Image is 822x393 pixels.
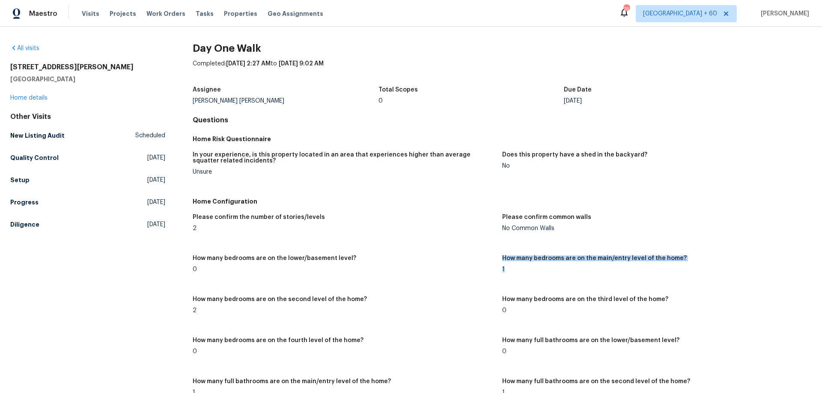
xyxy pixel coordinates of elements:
h5: Quality Control [10,154,59,162]
a: Quality Control[DATE] [10,150,165,165]
h5: Please confirm common walls [502,214,591,220]
span: [DATE] [147,176,165,184]
h2: Day One Walk [193,44,812,53]
div: 2 [193,307,495,313]
div: Other Visits [10,112,165,121]
span: [DATE] 9:02 AM [279,61,324,67]
h5: Home Risk Questionnaire [193,135,812,143]
div: 0 [378,98,564,104]
div: 0 [502,307,805,313]
span: [DATE] 2:27 AM [226,61,271,67]
div: [DATE] [564,98,750,104]
h5: Diligence [10,220,39,229]
span: Scheduled [135,131,165,140]
div: Unsure [193,169,495,175]
div: No Common Walls [502,225,805,231]
div: 0 [193,349,495,355]
a: All visits [10,45,39,51]
h5: Please confirm the number of stories/levels [193,214,325,220]
span: Visits [82,9,99,18]
h5: How many full bathrooms are on the main/entry level of the home? [193,378,391,384]
span: [PERSON_NAME] [757,9,809,18]
span: Tasks [196,11,214,17]
h5: In your experience, is this property located in an area that experiences higher than average squa... [193,152,495,164]
h5: How many bedrooms are on the third level of the home? [502,296,668,302]
span: [GEOGRAPHIC_DATA] + 60 [643,9,717,18]
h5: Home Configuration [193,197,812,206]
h5: How many full bathrooms are on the lower/basement level? [502,337,679,343]
div: No [502,163,805,169]
div: Completed: to [193,59,812,82]
div: [PERSON_NAME] [PERSON_NAME] [193,98,378,104]
span: [DATE] [147,198,165,207]
h5: New Listing Audit [10,131,65,140]
h5: Assignee [193,87,221,93]
h5: How many bedrooms are on the fourth level of the home? [193,337,363,343]
h5: Due Date [564,87,592,93]
a: New Listing AuditScheduled [10,128,165,143]
h5: [GEOGRAPHIC_DATA] [10,75,165,83]
h5: Does this property have a shed in the backyard? [502,152,647,158]
h5: How many full bathrooms are on the second level of the home? [502,378,690,384]
a: Diligence[DATE] [10,217,165,232]
a: Progress[DATE] [10,195,165,210]
h4: Questions [193,116,812,124]
span: Work Orders [146,9,185,18]
span: [DATE] [147,220,165,229]
a: Home details [10,95,48,101]
h5: How many bedrooms are on the lower/basement level? [193,255,356,261]
h5: Progress [10,198,39,207]
span: Projects [110,9,136,18]
div: 2 [193,225,495,231]
span: Properties [224,9,257,18]
h2: [STREET_ADDRESS][PERSON_NAME] [10,63,165,71]
h5: How many bedrooms are on the second level of the home? [193,296,367,302]
div: 0 [502,349,805,355]
span: [DATE] [147,154,165,162]
span: Maestro [29,9,57,18]
h5: Setup [10,176,30,184]
h5: How many bedrooms are on the main/entry level of the home? [502,255,687,261]
h5: Total Scopes [378,87,418,93]
div: 762 [623,5,629,14]
span: Geo Assignments [268,9,323,18]
div: 1 [502,266,805,272]
div: 0 [193,266,495,272]
a: Setup[DATE] [10,172,165,188]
